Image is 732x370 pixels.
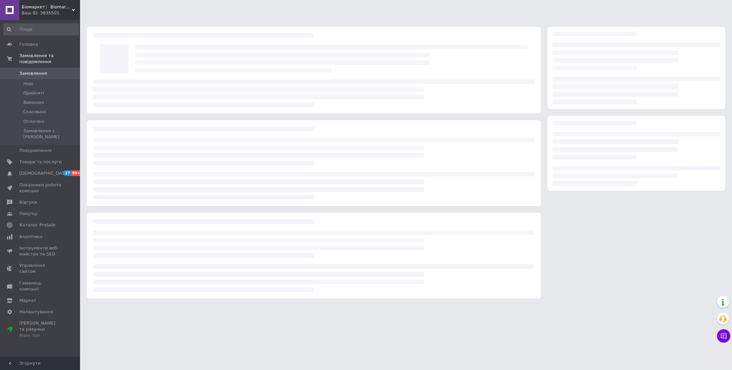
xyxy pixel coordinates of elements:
[19,53,80,65] span: Замовлення та повідомлення
[23,109,46,115] span: Скасовані
[19,211,37,217] span: Покупці
[19,309,53,315] span: Налаштування
[19,70,47,76] span: Замовлення
[23,81,33,87] span: Нові
[19,41,38,47] span: Головна
[19,148,52,154] span: Повідомлення
[19,333,62,339] div: Prom топ
[71,170,82,176] span: 99+
[19,298,36,304] span: Маркет
[19,222,55,228] span: Каталог ProSale
[19,245,62,257] span: Інструменти веб-майстра та SEO
[19,159,62,165] span: Товари та послуги
[3,23,79,35] input: Пошук
[23,90,44,96] span: Прийняті
[717,329,730,343] button: Чат з покупцем
[22,4,72,10] span: Біомаркет ⎸Biomarket
[19,182,62,194] span: Показники роботи компанії
[22,10,80,16] div: Ваш ID: 3835501
[19,199,37,205] span: Відгуки
[19,234,42,240] span: Аналітика
[23,128,78,140] span: Замовлення з [PERSON_NAME]
[63,170,71,176] span: 27
[23,119,44,125] span: Оплачені
[19,262,62,274] span: Управління сайтом
[19,170,69,176] span: [DEMOGRAPHIC_DATA]
[19,280,62,292] span: Гаманець компанії
[19,320,62,339] span: [PERSON_NAME] та рахунки
[23,100,44,106] span: Виконані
